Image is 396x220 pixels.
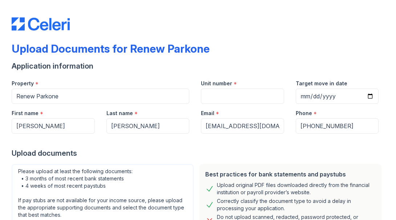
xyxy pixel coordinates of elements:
[217,197,376,212] div: Correctly classify the document type to avoid a delay in processing your application.
[201,80,232,87] label: Unit number
[12,80,34,87] label: Property
[217,182,376,196] div: Upload original PDF files downloaded directly from the financial institution or payroll provider’...
[205,170,376,179] div: Best practices for bank statements and paystubs
[12,42,210,55] div: Upload Documents for Renew Parkone
[296,110,312,117] label: Phone
[106,110,133,117] label: Last name
[296,80,347,87] label: Target move in date
[201,110,214,117] label: Email
[12,61,384,71] div: Application information
[12,17,70,30] img: CE_Logo_Blue-a8612792a0a2168367f1c8372b55b34899dd931a85d93a1a3d3e32e68fde9ad4.png
[12,110,39,117] label: First name
[12,148,384,158] div: Upload documents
